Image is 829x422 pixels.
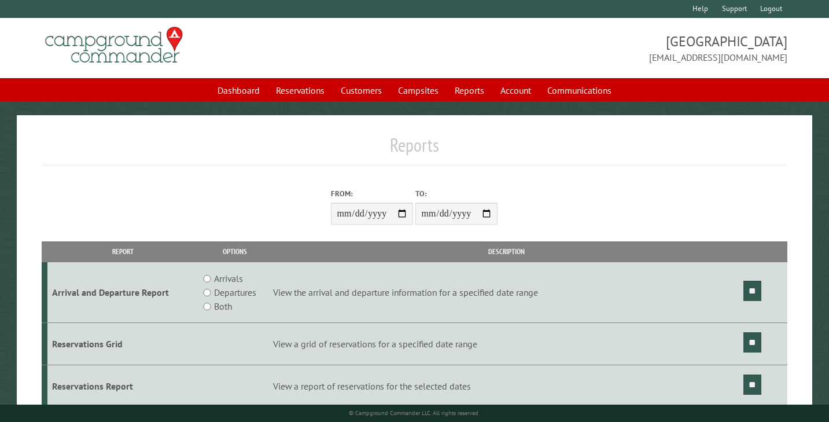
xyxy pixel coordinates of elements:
a: Dashboard [211,79,267,101]
td: View the arrival and departure information for a specified date range [271,262,741,323]
label: Both [214,299,232,313]
span: [GEOGRAPHIC_DATA] [EMAIL_ADDRESS][DOMAIN_NAME] [415,32,788,64]
th: Description [271,241,741,262]
label: Departures [214,285,256,299]
td: Arrival and Departure Report [47,262,198,323]
img: Campground Commander [42,23,186,68]
label: To: [415,188,498,199]
a: Reservations [269,79,331,101]
td: Reservations Grid [47,323,198,365]
a: Communications [540,79,618,101]
a: Campsites [391,79,445,101]
td: View a report of reservations for the selected dates [271,365,741,407]
label: From: [331,188,413,199]
a: Reports [448,79,491,101]
label: Arrivals [214,271,243,285]
a: Account [493,79,538,101]
th: Report [47,241,198,262]
td: View a grid of reservations for a specified date range [271,323,741,365]
h1: Reports [42,134,788,166]
small: © Campground Commander LLC. All rights reserved. [349,409,480,417]
td: Reservations Report [47,365,198,407]
th: Options [198,241,272,262]
a: Customers [334,79,389,101]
